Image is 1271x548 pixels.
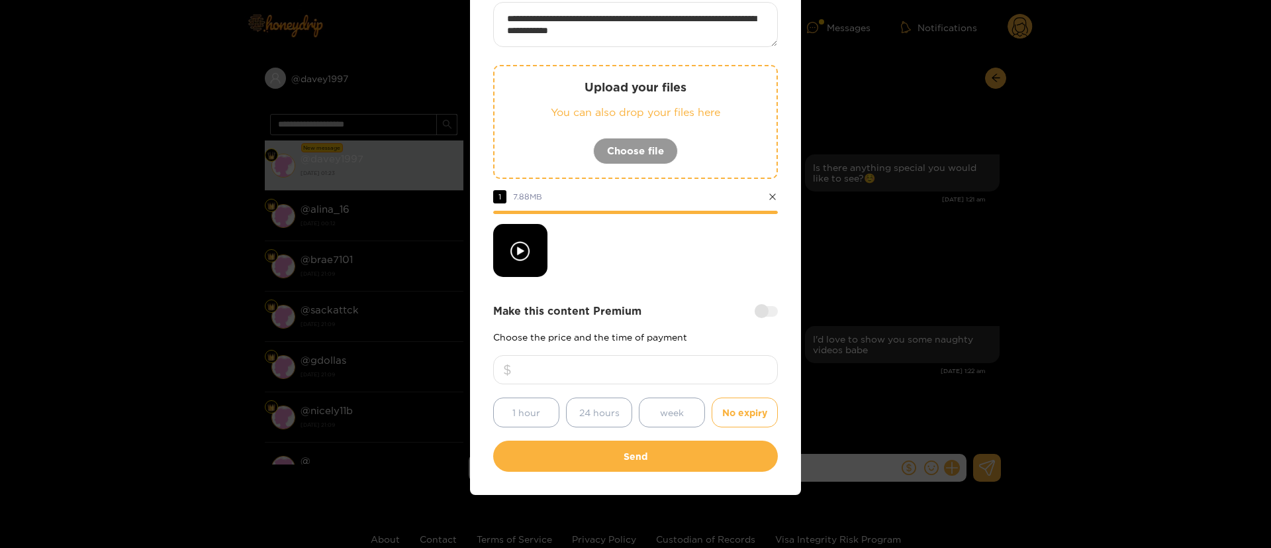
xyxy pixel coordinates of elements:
p: You can also drop your files here [521,105,750,120]
span: No expiry [722,405,767,420]
span: 1 [493,190,506,203]
strong: Make this content Premium [493,303,641,319]
span: 7.88 MB [513,192,542,201]
span: week [660,405,684,420]
button: Send [493,441,778,472]
button: Choose file [593,138,678,164]
button: 24 hours [566,398,632,427]
span: 24 hours [579,405,620,420]
button: week [639,398,705,427]
button: 1 hour [493,398,559,427]
button: No expiry [712,398,778,427]
p: Upload your files [521,80,750,95]
p: Choose the price and the time of payment [493,332,778,342]
span: 1 hour [512,405,540,420]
